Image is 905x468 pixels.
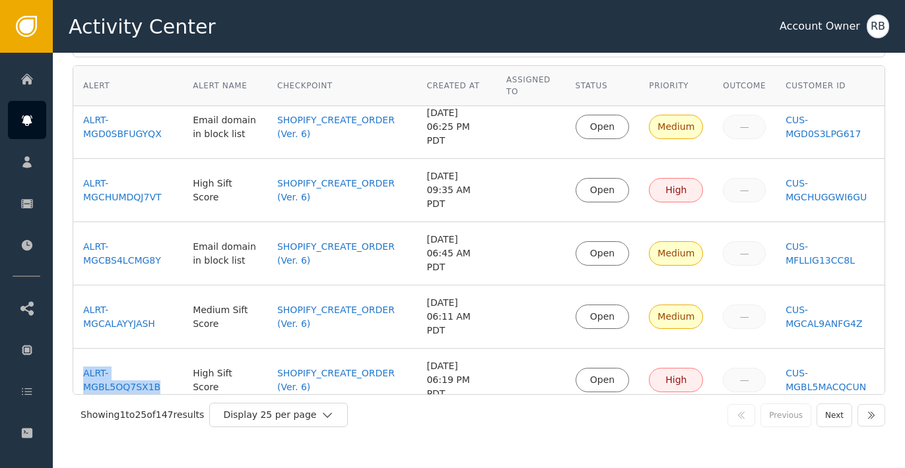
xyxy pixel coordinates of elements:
div: High Sift Score [193,366,257,394]
td: [DATE] 09:35 AM PDT [417,159,496,222]
div: High [657,183,694,197]
div: Medium [657,247,694,260]
div: Medium [657,310,694,324]
div: Checkpoint [277,80,407,92]
a: CUS-MGBL5MACQCUN [786,366,875,394]
div: Display 25 per page [223,408,321,422]
button: Next [817,403,852,427]
a: SHOPIFY_CREATE_ORDER (Ver. 6) [277,303,407,331]
div: Assigned To [506,74,555,98]
td: [DATE] 06:25 PM PDT [417,96,496,159]
a: CUS-MFLLIG13CC8L [786,240,875,268]
div: Medium [657,120,694,134]
div: Showing 1 to 25 of 147 results [81,408,204,422]
div: Status [576,80,630,92]
div: Open [584,120,621,134]
a: SHOPIFY_CREATE_ORDER (Ver. 6) [277,113,407,141]
div: Open [584,310,621,324]
div: Customer ID [786,80,875,92]
div: Medium Sift Score [193,303,257,331]
div: Email domain in block list [193,113,257,141]
div: Alert Name [193,80,257,92]
div: Outcome [723,80,766,92]
div: Account Owner [780,18,860,34]
div: — [731,247,757,260]
div: Alert [83,80,173,92]
a: SHOPIFY_CREATE_ORDER (Ver. 6) [277,366,407,394]
a: ALRT-MGCHUMDQJ7VT [83,177,173,204]
a: ALRT-MGCBS4LCMG8Y [83,240,173,268]
a: SHOPIFY_CREATE_ORDER (Ver. 6) [277,240,407,268]
a: CUS-MGCHUGGWI6GU [786,177,875,204]
div: — [731,183,757,197]
button: RB [867,15,889,38]
a: CUS-MGD0S3LPG617 [786,113,875,141]
div: Priority [649,80,703,92]
div: Open [584,183,621,197]
div: Open [584,373,621,387]
div: Email domain in block list [193,240,257,268]
div: — [731,310,757,324]
a: ALRT-MGD0SBFUGYQX [83,113,173,141]
div: High [657,373,694,387]
td: [DATE] 06:45 AM PDT [417,222,496,285]
a: ALRT-MGCALAYYJASH [83,303,173,331]
div: Created At [426,80,486,92]
span: Activity Center [69,12,216,42]
a: ALRT-MGBL5OQ7SX1B [83,366,173,394]
div: — [731,373,757,387]
div: High Sift Score [193,177,257,204]
button: Display 25 per page [209,403,348,427]
div: — [731,120,757,134]
a: SHOPIFY_CREATE_ORDER (Ver. 6) [277,177,407,204]
td: [DATE] 06:11 AM PDT [417,285,496,349]
a: CUS-MGCAL9ANFG4Z [786,303,875,331]
div: Open [584,247,621,260]
td: [DATE] 06:19 PM PDT [417,349,496,412]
